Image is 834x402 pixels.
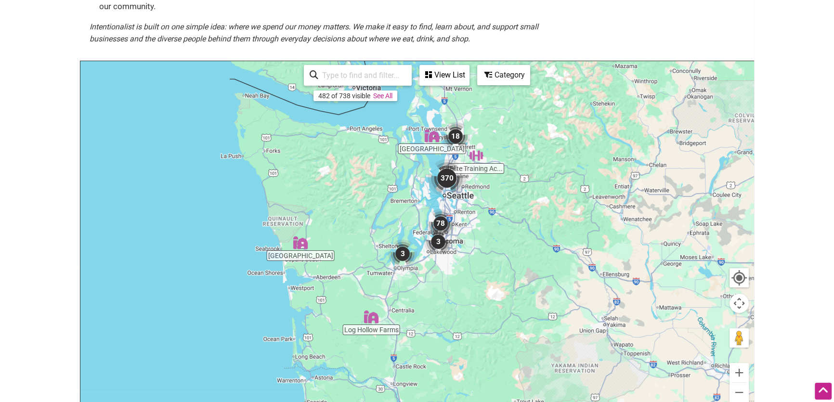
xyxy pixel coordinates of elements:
div: View List [420,66,469,84]
div: 78 [426,209,455,238]
div: 3 [424,227,453,256]
div: 18 [441,122,470,151]
em: Intentionalist is built on one simple idea: where we spend our money matters. We make it easy to ... [90,22,538,44]
div: Type to search and filter [304,65,412,86]
button: Zoom in [730,363,749,382]
div: Lesedi Farm [425,129,439,143]
div: Category [478,66,529,84]
button: Map camera controls [730,294,749,313]
div: See a list of the visible businesses [419,65,469,86]
div: Log Hollow Farms [364,310,378,324]
div: Scroll Back to Top [815,383,832,400]
input: Type to find and filter... [318,66,406,85]
button: Drag Pegman onto the map to open Street View [730,328,749,348]
div: Filter by category [477,65,530,85]
div: 3 [388,239,417,268]
button: Zoom out [730,383,749,402]
div: Sky Island Farm [293,235,308,250]
div: 482 of 738 visible [318,92,370,100]
button: Your Location [730,268,749,287]
a: See All [373,92,392,100]
div: 370 [428,159,466,197]
div: Elite Training Academy [469,148,483,163]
